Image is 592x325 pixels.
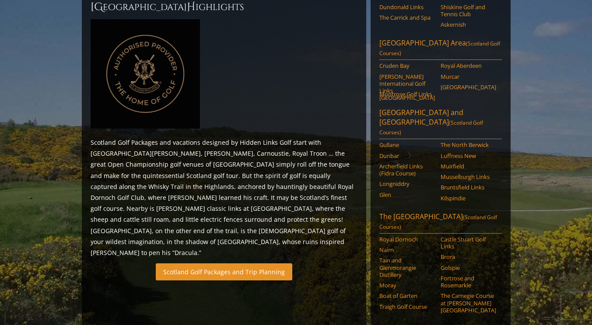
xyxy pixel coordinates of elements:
span: (Scotland Golf Courses) [379,40,500,57]
a: [GEOGRAPHIC_DATA] [441,84,496,91]
a: Golspie [441,264,496,271]
a: Gullane [379,141,435,148]
a: Musselburgh Links [441,173,496,180]
a: Murcar [441,73,496,80]
a: Longniddry [379,180,435,187]
a: The North Berwick [441,141,496,148]
a: Royal Dornoch [379,236,435,243]
a: Muirfield [441,163,496,170]
span: (Scotland Golf Courses) [379,119,483,136]
a: Traigh Golf Course [379,303,435,310]
a: [GEOGRAPHIC_DATA] and [GEOGRAPHIC_DATA](Scotland Golf Courses) [379,108,502,139]
a: Bruntsfield Links [441,184,496,191]
a: The Carnegie Course at [PERSON_NAME][GEOGRAPHIC_DATA] [441,292,496,314]
a: Dundonald Links [379,3,435,10]
a: Brora [441,253,496,260]
a: Royal Aberdeen [441,62,496,69]
a: Nairn [379,246,435,253]
a: Luffness New [441,152,496,159]
a: Moray [379,282,435,289]
a: Montrose Golf Links [379,91,435,98]
a: Fortrose and Rosemarkie [441,275,496,289]
a: Archerfield Links (Fidra Course) [379,163,435,177]
a: Kilspindie [441,195,496,202]
a: [GEOGRAPHIC_DATA] Area(Scotland Golf Courses) [379,38,502,60]
a: Glen [379,191,435,198]
a: Castle Stuart Golf Links [441,236,496,250]
a: Askernish [441,21,496,28]
span: (Scotland Golf Courses) [379,213,497,231]
p: Scotland Golf Packages and vacations designed by Hidden Links Golf start with [GEOGRAPHIC_DATA][P... [91,137,357,258]
a: Tain and Glenmorangie Distillery [379,257,435,278]
a: Dunbar [379,152,435,159]
a: Boat of Garten [379,292,435,299]
a: The [GEOGRAPHIC_DATA](Scotland Golf Courses) [379,212,502,234]
a: The Carrick and Spa [379,14,435,21]
a: Cruden Bay [379,62,435,69]
a: [PERSON_NAME] International Golf Links [GEOGRAPHIC_DATA] [379,73,435,101]
a: Shiskine Golf and Tennis Club [441,3,496,18]
a: Scotland Golf Packages and Trip Planning [156,263,292,280]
